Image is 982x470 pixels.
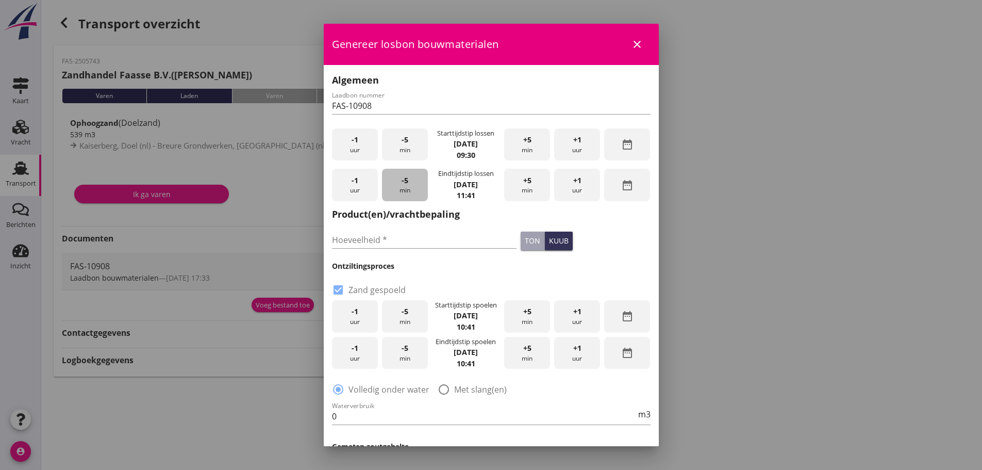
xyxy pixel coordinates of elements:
div: Eindtijdstip spoelen [436,337,496,347]
span: +5 [523,343,531,354]
i: close [631,38,643,51]
span: +1 [573,175,581,186]
h3: Ontziltingsproces [332,261,651,271]
div: uur [554,169,600,201]
div: Eindtijdstip lossen [438,169,494,179]
div: min [382,128,428,161]
label: Zand gespoeld [348,285,406,295]
strong: 10:41 [457,359,475,368]
div: min [382,300,428,333]
div: uur [332,337,378,369]
div: min [504,128,550,161]
span: +5 [523,134,531,145]
div: ton [525,235,540,246]
div: kuub [549,235,569,246]
div: uur [554,300,600,333]
div: uur [554,337,600,369]
strong: [DATE] [454,347,478,357]
i: date_range [621,347,634,359]
strong: 10:41 [457,322,475,332]
input: Hoeveelheid * [332,232,517,248]
div: Starttijdstip lossen [437,128,494,138]
div: m3 [636,410,651,418]
i: date_range [621,310,634,322]
i: date_range [621,179,634,191]
span: -1 [352,134,358,145]
div: min [504,337,550,369]
div: uur [332,169,378,201]
h2: Algemeen [332,73,651,87]
label: Volledig onder water [348,384,429,395]
div: uur [554,128,600,161]
label: Met slang(en) [454,384,507,395]
span: -1 [352,175,358,186]
div: min [382,169,428,201]
strong: [DATE] [454,180,478,189]
i: date_range [621,138,634,151]
strong: 09:30 [457,150,475,160]
div: uur [332,128,378,161]
div: Genereer losbon bouwmaterialen [324,24,659,65]
strong: 11:41 [457,190,475,200]
div: min [504,169,550,201]
div: min [504,300,550,333]
input: Waterverbruik [332,408,636,425]
strong: [DATE] [454,311,478,320]
div: min [382,337,428,369]
span: -5 [402,343,408,354]
button: ton [521,232,545,250]
div: uur [332,300,378,333]
h3: Gemeten zoutgehalte [332,441,651,452]
strong: [DATE] [454,139,478,149]
span: +5 [523,306,531,317]
span: +1 [573,343,581,354]
span: +1 [573,134,581,145]
span: -5 [402,134,408,145]
div: Starttijdstip spoelen [435,300,497,310]
input: Laadbon nummer [332,98,651,114]
span: -5 [402,175,408,186]
button: kuub [545,232,573,250]
span: -1 [352,306,358,317]
span: -5 [402,306,408,317]
span: +1 [573,306,581,317]
span: -1 [352,343,358,354]
h2: Product(en)/vrachtbepaling [332,207,651,221]
span: +5 [523,175,531,186]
